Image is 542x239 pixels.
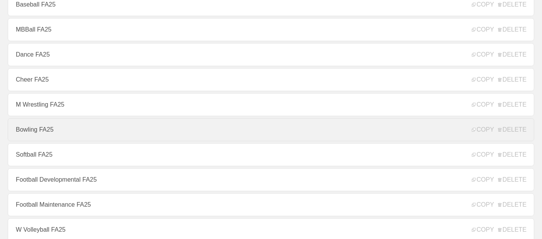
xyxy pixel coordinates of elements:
[498,51,527,58] span: DELETE
[472,101,494,108] span: COPY
[498,26,527,33] span: DELETE
[498,1,527,8] span: DELETE
[8,43,534,66] a: Dance FA25
[8,18,534,41] a: MBBall FA25
[8,143,534,166] a: Softball FA25
[8,193,534,216] a: Football Maintenance FA25
[472,26,494,33] span: COPY
[472,76,494,83] span: COPY
[498,101,527,108] span: DELETE
[8,118,534,141] a: Bowling FA25
[498,76,527,83] span: DELETE
[8,93,534,116] a: M Wrestling FA25
[472,1,494,8] span: COPY
[8,168,534,191] a: Football Developmental FA25
[498,126,527,133] span: DELETE
[404,150,542,239] iframe: Chat Widget
[472,126,494,133] span: COPY
[472,51,494,58] span: COPY
[8,68,534,91] a: Cheer FA25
